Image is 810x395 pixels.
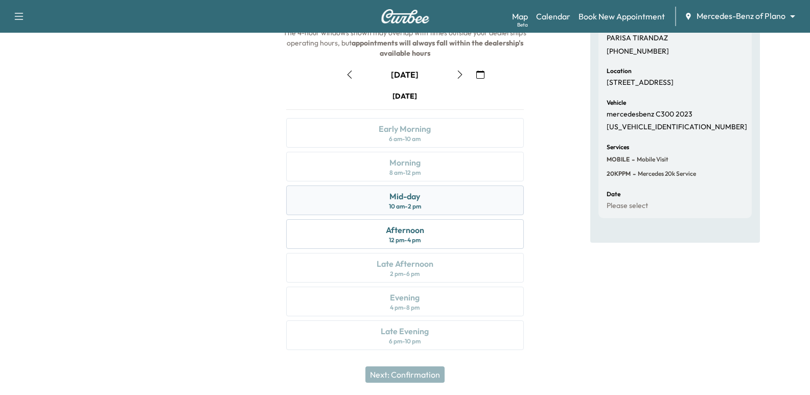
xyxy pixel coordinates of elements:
div: Mid-day [389,190,420,202]
b: appointments will always fall within the dealership's available hours [352,38,525,58]
div: 10 am - 2 pm [389,202,421,211]
a: Book New Appointment [578,10,665,22]
h6: Date [607,191,620,197]
span: MOBILE [607,155,630,164]
div: Beta [517,21,528,29]
div: Afternoon [386,224,424,236]
p: Please select [607,201,648,211]
p: [US_VEHICLE_IDENTIFICATION_NUMBER] [607,123,747,132]
p: PARISA TIRANDAZ [607,34,668,43]
p: [STREET_ADDRESS] [607,78,674,87]
span: Mercedes-Benz of Plano [697,10,785,22]
h6: Location [607,68,632,74]
a: Calendar [536,10,570,22]
span: 20KPPM [607,170,631,178]
p: [PHONE_NUMBER] [607,47,669,56]
a: MapBeta [512,10,528,22]
h6: Vehicle [607,100,626,106]
p: mercedesbenz C300 2023 [607,110,692,119]
span: - [631,169,636,179]
div: [DATE] [391,69,419,80]
span: Mercedes 20k Service [636,170,696,178]
h6: Services [607,144,629,150]
div: 12 pm - 4 pm [389,236,421,244]
span: Mobile Visit [635,155,668,164]
div: [DATE] [392,91,417,101]
img: Curbee Logo [381,9,430,24]
span: - [630,154,635,165]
